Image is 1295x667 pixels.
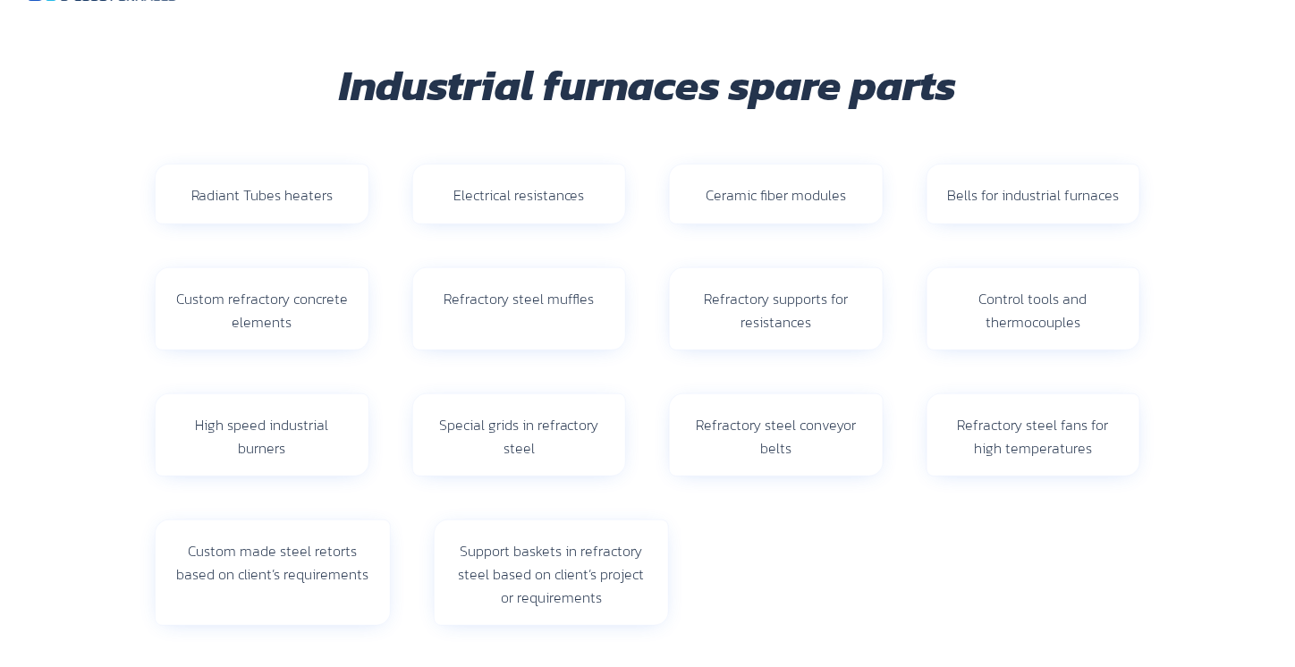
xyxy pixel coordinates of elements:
span: High speed industrial burners [195,414,328,459]
span: Refractory steel muffles [444,288,594,309]
span: Radiant Tubes heaters [191,185,333,207]
span: Refractory supports for resistances [704,288,848,333]
span: Support baskets in refractory steel based on client’s project or requirements [458,541,644,608]
span: Refractory steel fans for high temperatures [958,414,1109,459]
span: Refractory steel conveyor belts [696,414,856,459]
span: Ceramic fiber modules [706,185,846,207]
span: Custom made steel retorts based on client’s requirements [176,541,368,586]
span: Bells for industrial furnaces [947,185,1119,207]
span: Special grids in refractory steel [439,414,599,459]
span: Control tools and thermocouples [979,288,1088,333]
h1: Industrial furnaces spare parts [133,63,1162,106]
span: Electrical resistances [453,185,585,207]
span: Custom refractory concrete elements [176,288,348,333]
